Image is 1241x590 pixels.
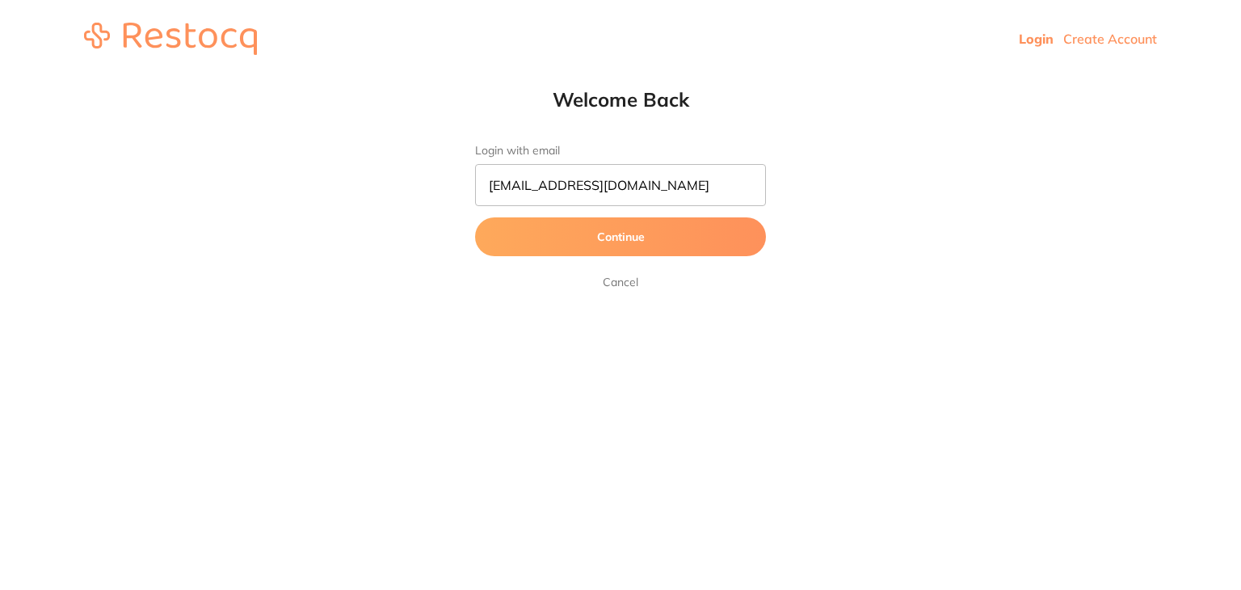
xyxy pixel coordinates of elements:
[443,87,798,112] h1: Welcome Back
[599,272,642,292] a: Cancel
[475,217,766,256] button: Continue
[84,23,257,55] img: restocq_logo.svg
[1019,31,1054,47] a: Login
[1063,31,1157,47] a: Create Account
[475,144,766,158] label: Login with email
